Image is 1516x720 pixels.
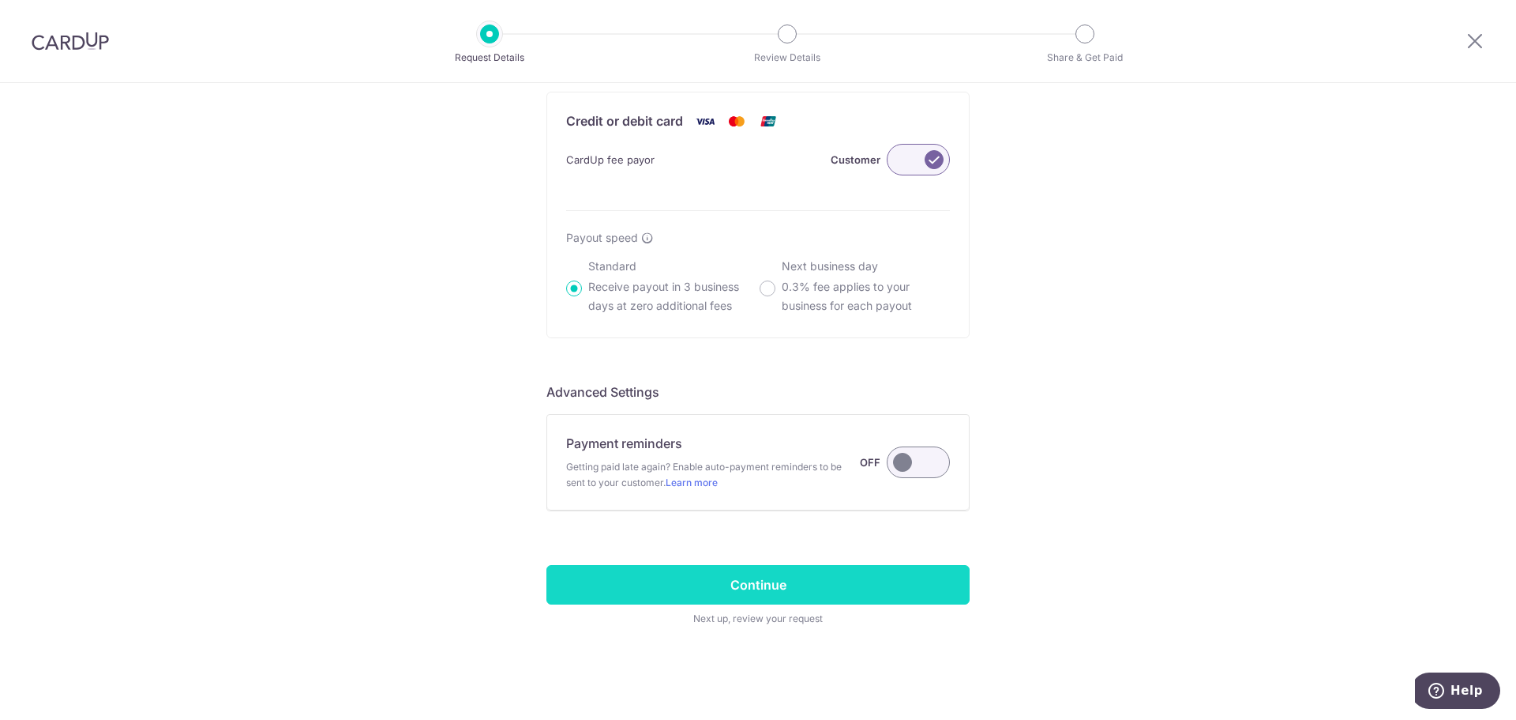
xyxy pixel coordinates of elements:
p: Next business day [782,258,950,274]
img: CardUp [32,32,109,51]
p: Share & Get Paid [1026,50,1143,66]
p: 0.3% fee applies to your business for each payout [782,277,950,315]
p: Receive payout in 3 business days at zero additional fees [588,277,756,315]
div: Payment reminders Getting paid late again? Enable auto-payment reminders to be sent to your custo... [566,434,950,491]
img: Mastercard [721,111,752,131]
iframe: Opens a widget where you can find more information [1415,673,1500,712]
span: CardUp fee payor [566,150,655,169]
p: Credit or debit card [566,111,683,131]
p: Payment reminders [566,434,682,453]
img: Visa [689,111,721,131]
div: Payout speed [566,230,950,246]
label: OFF [860,453,880,472]
a: Learn more [666,477,718,488]
span: Next up, review your request [546,611,970,627]
p: Standard [588,258,756,274]
p: Review Details [729,50,846,66]
label: Customer [831,150,880,169]
span: translation missing: en.company.payment_requests.form.header.labels.advanced_settings [546,384,659,400]
input: Continue [546,565,970,605]
span: Getting paid late again? Enable auto-payment reminders to be sent to your customer. [566,459,860,491]
img: Union Pay [752,111,784,131]
p: Request Details [431,50,548,66]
